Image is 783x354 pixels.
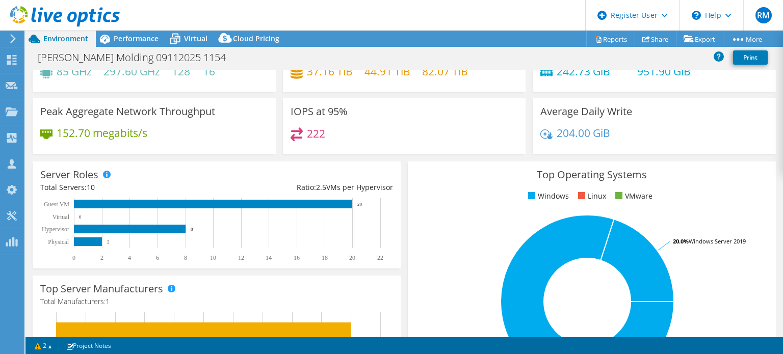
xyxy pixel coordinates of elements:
a: Share [635,31,676,47]
h4: 152.70 megabits/s [57,127,147,139]
h4: 297.60 GHz [103,66,160,77]
text: Hypervisor [42,226,69,233]
span: RM [755,7,772,23]
text: 0 [72,254,75,261]
h4: 85 GHz [57,66,92,77]
text: Guest VM [44,201,69,208]
text: 14 [266,254,272,261]
tspan: 20.0% [673,237,689,245]
span: Virtual [184,34,207,43]
a: 2 [28,339,59,352]
a: Project Notes [59,339,118,352]
h4: 128 [172,66,191,77]
li: Linux [576,190,606,202]
tspan: Windows Server 2019 [689,237,746,245]
h3: Peak Aggregate Network Throughput [40,106,215,117]
h4: 242.73 GiB [557,66,625,77]
h4: 222 [307,128,325,139]
a: More [723,31,770,47]
span: Performance [114,34,159,43]
span: Environment [43,34,88,43]
text: 20 [357,202,362,207]
span: 1 [106,296,110,306]
h3: Top Server Manufacturers [40,283,163,294]
text: 18 [322,254,328,261]
h4: 204.00 GiB [557,127,610,139]
text: 6 [156,254,159,261]
text: 8 [184,254,187,261]
text: 2 [100,254,103,261]
li: VMware [613,190,652,202]
li: Windows [526,190,569,202]
h1: [PERSON_NAME] Molding 09112025 1154 [33,52,242,63]
text: 0 [79,214,82,220]
span: 10 [87,182,95,192]
h4: Total Manufacturers: [40,296,393,307]
text: 2 [107,239,110,244]
div: Total Servers: [40,182,217,193]
a: Export [676,31,723,47]
span: Cloud Pricing [233,34,279,43]
text: 8 [191,227,193,232]
span: 2.5 [316,182,326,192]
h4: 82.07 TiB [422,66,468,77]
text: Virtual [53,213,70,221]
h4: 37.16 TiB [307,66,353,77]
text: Physical [48,238,69,246]
h3: IOPS at 95% [291,106,348,117]
text: 22 [377,254,383,261]
text: 4 [128,254,131,261]
a: Print [733,50,768,65]
text: 20 [349,254,355,261]
h3: Top Operating Systems [415,169,768,180]
text: 12 [238,254,244,261]
h4: 16 [203,66,244,77]
text: 10 [210,254,216,261]
text: 16 [294,254,300,261]
div: Ratio: VMs per Hypervisor [217,182,393,193]
h3: Server Roles [40,169,98,180]
a: Reports [586,31,635,47]
h3: Average Daily Write [540,106,632,117]
svg: \n [692,11,701,20]
h4: 44.91 TiB [364,66,410,77]
h4: 951.90 GiB [637,66,691,77]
